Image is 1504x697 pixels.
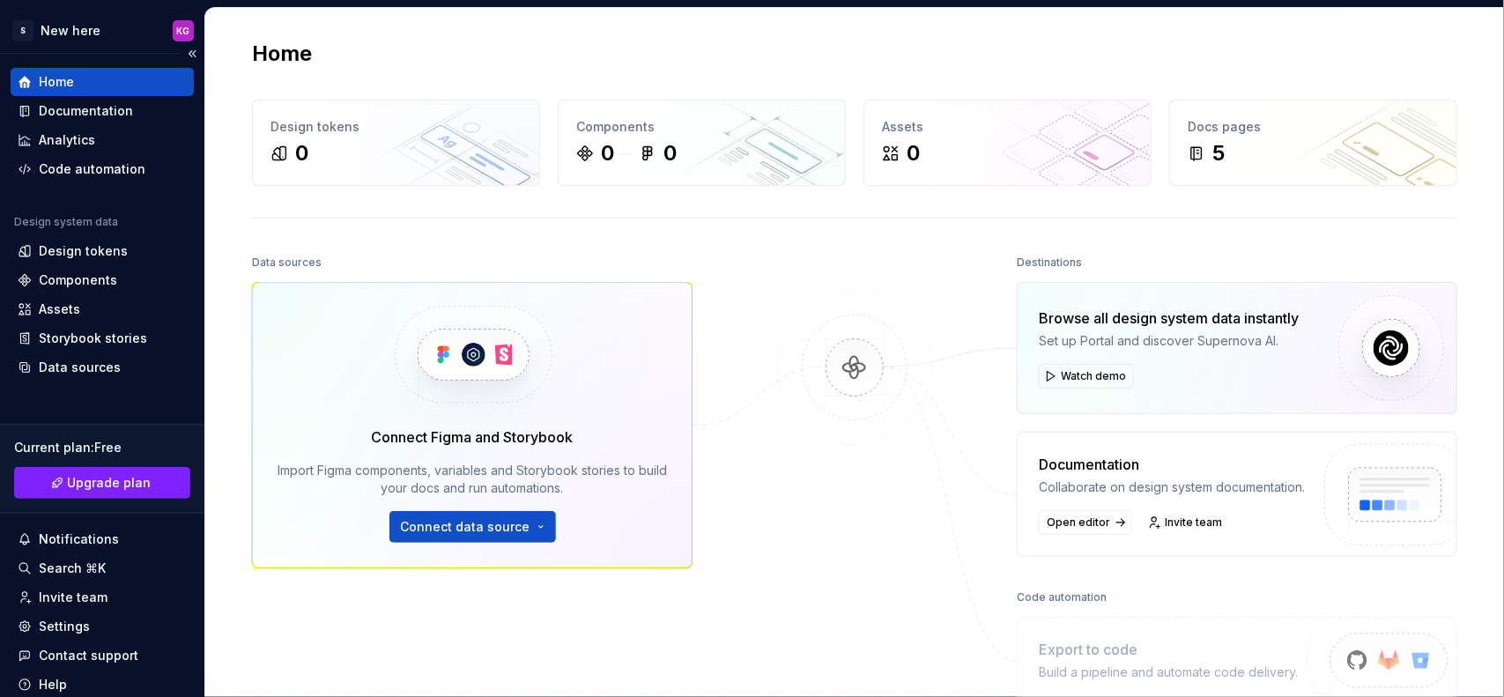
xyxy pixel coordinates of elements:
[1047,515,1110,530] span: Open editor
[11,525,194,553] button: Notifications
[39,73,74,91] div: Home
[1017,250,1082,275] div: Destinations
[1039,664,1298,681] div: Build a pipeline and automate code delivery.
[372,426,574,448] div: Connect Figma and Storybook
[11,295,194,323] a: Assets
[863,100,1152,186] a: Assets0
[11,612,194,641] a: Settings
[11,155,194,183] a: Code automation
[39,589,107,606] div: Invite team
[882,118,1133,136] div: Assets
[1039,308,1299,329] div: Browse all design system data instantly
[11,237,194,265] a: Design tokens
[295,139,308,167] div: 0
[39,271,117,289] div: Components
[14,215,118,229] div: Design system data
[1212,139,1225,167] div: 5
[1143,510,1230,535] a: Invite team
[39,618,90,635] div: Settings
[1039,454,1305,475] div: Documentation
[1039,639,1298,660] div: Export to code
[663,139,677,167] div: 0
[270,118,522,136] div: Design tokens
[39,300,80,318] div: Assets
[39,131,95,149] div: Analytics
[278,462,667,497] div: Import Figma components, variables and Storybook stories to build your docs and run automations.
[1039,332,1299,350] div: Set up Portal and discover Supernova AI.
[252,100,540,186] a: Design tokens0
[576,118,827,136] div: Components
[1017,585,1107,610] div: Code automation
[389,511,556,543] button: Connect data source
[39,160,145,178] div: Code automation
[39,359,121,376] div: Data sources
[252,40,312,68] h2: Home
[11,97,194,125] a: Documentation
[14,467,190,499] a: Upgrade plan
[11,126,194,154] a: Analytics
[11,266,194,294] a: Components
[11,583,194,612] a: Invite team
[14,439,190,456] div: Current plan : Free
[11,554,194,582] button: Search ⌘K
[11,68,194,96] a: Home
[4,11,201,49] button: SNew hereKG
[1039,510,1132,535] a: Open editor
[39,647,138,664] div: Contact support
[1061,369,1126,383] span: Watch demo
[180,41,204,66] button: Collapse sidebar
[12,20,33,41] div: S
[68,474,152,492] span: Upgrade plan
[39,330,147,347] div: Storybook stories
[1169,100,1457,186] a: Docs pages5
[601,139,614,167] div: 0
[39,676,67,693] div: Help
[41,22,100,40] div: New here
[558,100,846,186] a: Components00
[39,560,106,577] div: Search ⌘K
[39,242,128,260] div: Design tokens
[1039,364,1134,389] button: Watch demo
[177,24,190,38] div: KG
[11,324,194,352] a: Storybook stories
[11,353,194,382] a: Data sources
[907,139,920,167] div: 0
[1039,478,1305,496] div: Collaborate on design system documentation.
[401,518,530,536] span: Connect data source
[1188,118,1439,136] div: Docs pages
[39,102,133,120] div: Documentation
[11,641,194,670] button: Contact support
[1165,515,1222,530] span: Invite team
[252,250,322,275] div: Data sources
[39,530,119,548] div: Notifications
